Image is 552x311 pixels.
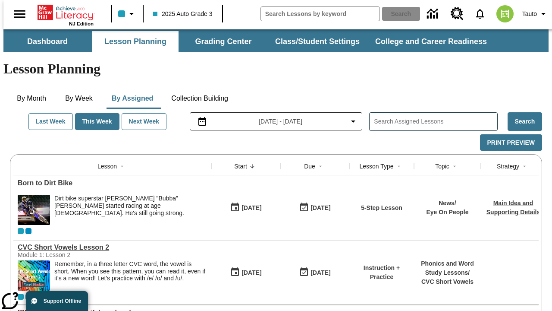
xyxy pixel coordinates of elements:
[18,179,207,187] a: Born to Dirt Bike, Lessons
[117,161,127,171] button: Sort
[519,161,530,171] button: Sort
[241,203,261,213] div: [DATE]
[28,113,73,130] button: Last Week
[18,260,50,291] img: CVC Short Vowels Lesson 2.
[426,199,468,208] p: News /
[44,298,81,304] span: Support Offline
[268,31,367,52] button: Class/Student Settings
[122,113,167,130] button: Next Week
[394,161,404,171] button: Sort
[18,251,147,258] div: Module 1: Lesson 2
[491,3,519,25] button: Select a new avatar
[296,264,333,281] button: 09/05/25: Last day the lesson can be accessed
[508,112,542,131] button: Search
[519,6,552,22] button: Profile/Settings
[18,195,50,225] img: Motocross racer James Stewart flies through the air on his dirt bike.
[180,31,267,52] button: Grading Center
[497,162,519,171] div: Strategy
[522,10,537,19] span: Tauto
[348,116,358,127] svg: Collapse Date Range Filter
[4,31,91,52] button: Dashboard
[164,88,235,109] button: Collection Building
[361,203,402,213] p: 5-Step Lesson
[54,195,207,225] div: Dirt bike superstar James "Bubba" Stewart started racing at age 4. He's still going strong.
[227,200,264,216] button: 09/05/25: First time the lesson was available
[54,260,207,282] p: Remember, in a three letter CVC word, the vowel is short. When you see this pattern, you can read...
[359,162,393,171] div: Lesson Type
[92,31,179,52] button: Lesson Planning
[25,228,31,234] div: OL 2025 Auto Grade 4
[310,203,330,213] div: [DATE]
[38,3,94,26] div: Home
[449,161,460,171] button: Sort
[422,2,445,26] a: Data Center
[18,228,24,234] div: Current Class
[3,61,549,77] h1: Lesson Planning
[69,21,94,26] span: NJ Edition
[374,115,497,128] input: Search Assigned Lessons
[7,1,32,27] button: Open side menu
[54,260,207,291] div: Remember, in a three letter CVC word, the vowel is short. When you see this pattern, you can read...
[496,5,514,22] img: avatar image
[486,200,540,216] a: Main Idea and Supporting Details
[3,29,549,52] div: SubNavbar
[435,162,449,171] div: Topic
[105,88,160,109] button: By Assigned
[304,162,315,171] div: Due
[418,259,477,277] p: Phonics and Word Study Lessons /
[227,264,264,281] button: 09/05/25: First time the lesson was available
[38,4,94,21] a: Home
[57,88,100,109] button: By Week
[315,161,326,171] button: Sort
[3,31,495,52] div: SubNavbar
[241,267,261,278] div: [DATE]
[368,31,494,52] button: College and Career Readiness
[115,6,140,22] button: Class color is light blue. Change class color
[259,117,302,126] span: [DATE] - [DATE]
[194,116,359,127] button: Select the date range menu item
[480,134,542,151] button: Print Preview
[469,3,491,25] a: Notifications
[247,161,257,171] button: Sort
[426,208,468,217] p: Eye On People
[26,291,88,311] button: Support Offline
[153,10,213,19] span: 2025 Auto Grade 3
[234,162,247,171] div: Start
[445,2,469,25] a: Resource Center, Will open in new tab
[10,88,53,109] button: By Month
[18,179,207,187] div: Born to Dirt Bike
[18,244,207,251] div: CVC Short Vowels Lesson 2
[310,267,330,278] div: [DATE]
[97,162,117,171] div: Lesson
[418,277,477,286] p: CVC Short Vowels
[75,113,119,130] button: This Week
[25,294,31,300] div: OL 2025 Auto Grade 4
[18,244,207,251] a: CVC Short Vowels Lesson 2, Lessons
[354,263,410,282] p: Instruction + Practice
[296,200,333,216] button: 09/05/25: Last day the lesson can be accessed
[261,7,379,21] input: search field
[54,195,207,216] div: Dirt bike superstar [PERSON_NAME] "Bubba" [PERSON_NAME] started racing at age [DEMOGRAPHIC_DATA]....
